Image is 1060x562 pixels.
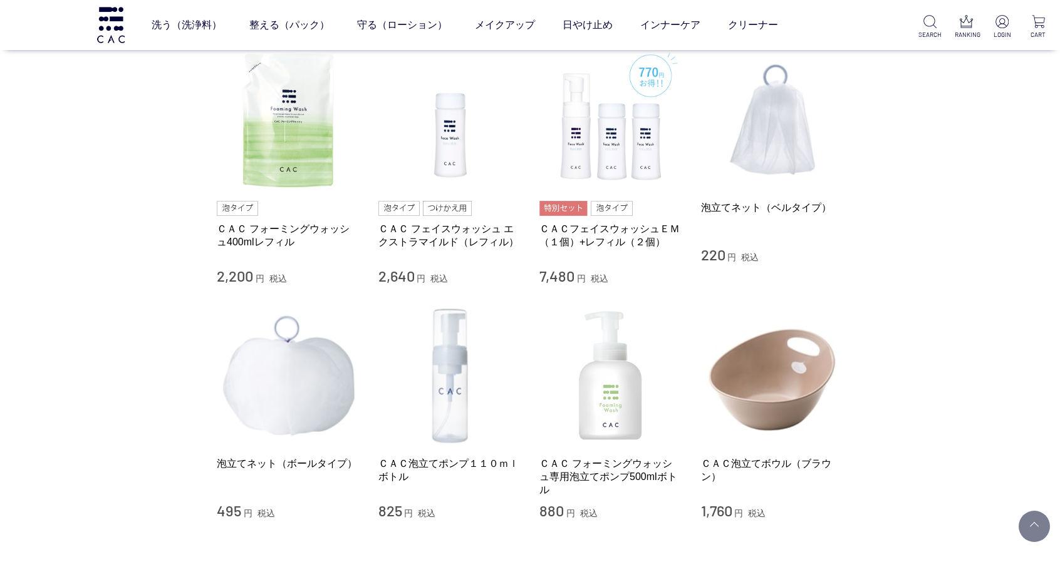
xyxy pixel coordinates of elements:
[217,267,253,285] span: 2,200
[539,304,682,447] img: ＣＡＣ フォーミングウォッシュ専用泡立てポンプ500mlボトル
[1027,15,1050,39] a: CART
[577,273,586,284] span: 円
[378,48,521,191] img: ＣＡＣ フェイスウォッシュ エクストラマイルド（レフィル）
[990,30,1014,39] p: LOGIN
[539,201,588,216] img: 特別セット
[955,15,978,39] a: RANKING
[539,267,574,285] span: 7,480
[990,15,1014,39] a: LOGIN
[256,273,264,284] span: 円
[701,457,844,484] a: ＣＡＣ泡立てボウル（ブラウン）
[217,457,360,470] a: 泡立てネット（ボールタイプ）
[728,8,778,43] a: クリーナー
[217,222,360,249] a: ＣＡＣ フォーミングウォッシュ400mlレフィル
[378,267,415,285] span: 2,640
[701,304,844,447] img: ＣＡＣ泡立てボウル（ブラウン）
[539,501,564,519] span: 880
[741,252,759,262] span: 税込
[257,508,275,518] span: 税込
[701,201,844,214] a: 泡立てネット（ベルタイプ）
[580,508,598,518] span: 税込
[217,201,258,216] img: 泡タイプ
[701,501,732,519] span: 1,760
[378,222,521,249] a: ＣＡＣ フェイスウォッシュ エクストラマイルド（レフィル）
[244,508,252,518] span: 円
[591,273,608,284] span: 税込
[217,501,241,519] span: 495
[417,273,425,284] span: 円
[378,201,420,216] img: 泡タイプ
[727,252,736,262] span: 円
[378,304,521,447] img: ＣＡＣ泡立てポンプ１１０ｍｌボトル
[1027,30,1050,39] p: CART
[249,8,330,43] a: 整える（パック）
[701,245,725,263] span: 220
[217,304,360,447] img: 泡立てネット（ボールタイプ）
[748,508,766,518] span: 税込
[404,508,413,518] span: 円
[918,15,942,39] a: SEARCH
[418,508,435,518] span: 税込
[640,8,700,43] a: インナーケア
[539,457,682,497] a: ＣＡＣ フォーミングウォッシュ専用泡立てポンプ500mlボトル
[539,222,682,249] a: ＣＡＣフェイスウォッシュＥＭ（１個）+レフィル（２個）
[217,48,360,191] img: ＣＡＣ フォーミングウォッシュ400mlレフィル
[734,508,743,518] span: 円
[475,8,535,43] a: メイクアップ
[701,48,844,191] img: 泡立てネット（ベルタイプ）
[563,8,613,43] a: 日やけ止め
[955,30,978,39] p: RANKING
[152,8,222,43] a: 洗う（洗浄料）
[539,48,682,191] img: ＣＡＣフェイスウォッシュＥＭ（１個）+レフィル（２個）
[591,201,632,216] img: 泡タイプ
[566,508,575,518] span: 円
[918,30,942,39] p: SEARCH
[357,8,447,43] a: 守る（ローション）
[269,273,287,284] span: 税込
[378,457,521,484] a: ＣＡＣ泡立てポンプ１１０ｍｌボトル
[378,501,402,519] span: 825
[95,7,127,43] img: logo
[430,273,448,284] span: 税込
[423,201,472,216] img: つけかえ用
